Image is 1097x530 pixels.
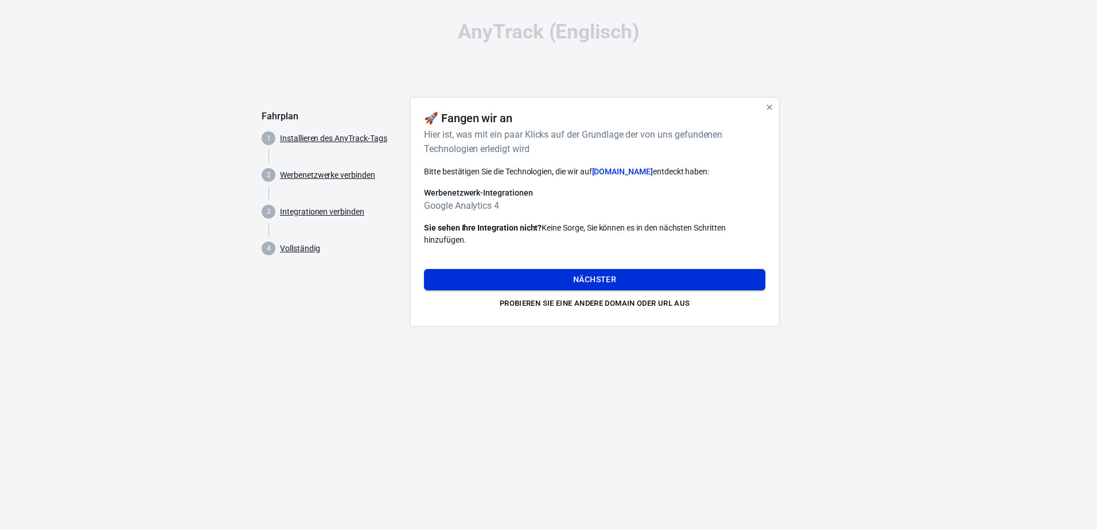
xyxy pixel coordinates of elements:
[267,171,271,179] text: 2
[424,187,765,198] h6: Werbenetzwerk-Integrationen
[424,127,761,156] h6: Hier ist, was mit ein paar Klicks auf der Grundlage der von uns gefundenen Technologien erledigt ...
[424,223,542,232] strong: Sie sehen Ihre Integration nicht?
[424,269,765,290] button: Nächster
[262,111,400,122] h5: Fahrplan
[280,169,375,181] a: Werbenetzwerke verbinden
[424,295,765,313] button: Probieren Sie eine andere Domain oder URL aus
[280,206,364,218] a: Integrationen verbinden
[267,244,271,252] text: 4
[267,208,271,216] text: 3
[424,167,709,176] span: Bitte bestätigen Sie die Technologien, die wir auf entdeckt haben:
[424,111,512,125] h4: 🚀 Fangen wir an
[573,272,616,287] font: Nächster
[280,132,387,145] a: Installieren des AnyTrack-Tags
[592,167,653,176] span: [DOMAIN_NAME]
[267,134,271,142] text: 1
[424,198,765,213] h6: Google Analytics 4
[262,22,835,42] div: AnyTrack (Englisch)
[500,297,690,310] font: Probieren Sie eine andere Domain oder URL aus
[280,243,320,255] a: Vollständig
[424,222,765,246] p: Keine Sorge, Sie können es in den nächsten Schritten hinzufügen.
